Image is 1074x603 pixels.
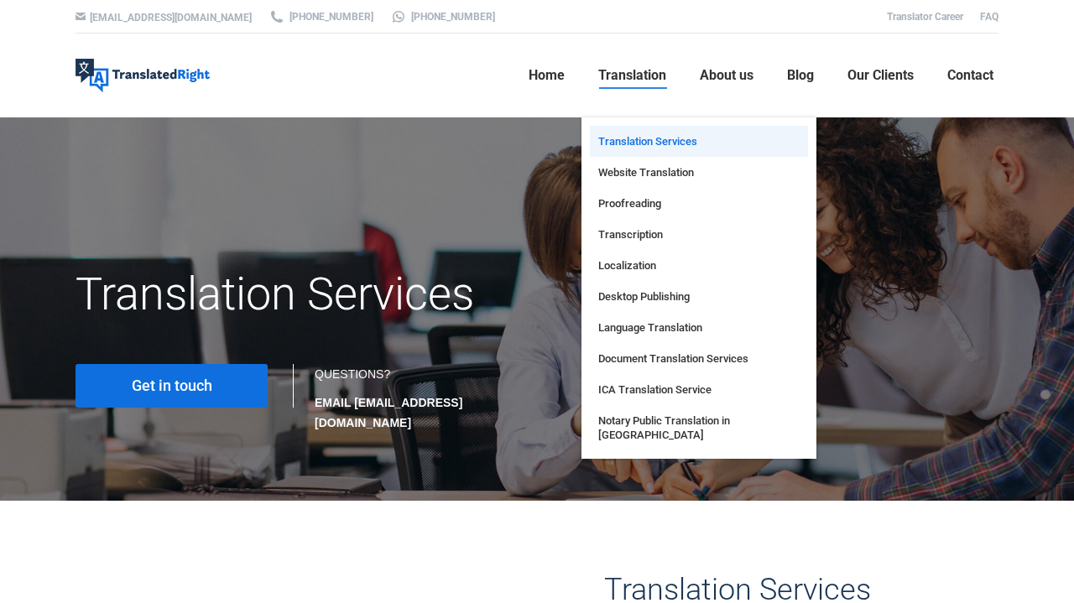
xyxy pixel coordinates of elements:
[787,67,814,84] span: Blog
[980,11,998,23] a: FAQ
[887,11,963,23] a: Translator Career
[598,351,748,366] span: Document Translation Services
[598,196,661,211] span: Proofreading
[598,413,800,442] span: Notary Public Translation in [GEOGRAPHIC_DATA]
[590,157,808,188] a: Website Translation
[315,364,520,433] div: QUESTIONS?
[590,312,808,343] a: Language Translation
[700,67,753,84] span: About us
[390,9,495,24] a: [PHONE_NUMBER]
[942,49,998,102] a: Contact
[590,126,808,157] a: Translation Services
[847,67,914,84] span: Our Clients
[590,374,808,405] a: ICA Translation Service
[598,258,656,273] span: Localization
[76,59,210,92] img: Translated Right
[598,320,702,335] span: Language Translation
[598,67,666,84] span: Translation
[590,281,808,312] a: Desktop Publishing
[590,405,808,450] a: Notary Public Translation in [GEOGRAPHIC_DATA]
[268,9,373,24] a: [PHONE_NUMBER]
[76,267,682,322] h1: Translation Services
[76,364,268,408] a: Get in touch
[590,219,808,250] a: Transcription
[842,49,919,102] a: Our Clients
[593,49,671,102] a: Translation
[782,49,819,102] a: Blog
[598,165,694,179] span: Website Translation
[590,343,808,374] a: Document Translation Services
[132,377,212,394] span: Get in touch
[598,382,712,397] span: ICA Translation Service
[90,12,252,23] a: [EMAIL_ADDRESS][DOMAIN_NAME]
[695,49,759,102] a: About us
[598,227,663,242] span: Transcription
[315,396,462,429] strong: EMAIL [EMAIL_ADDRESS][DOMAIN_NAME]
[947,67,993,84] span: Contact
[524,49,570,102] a: Home
[590,250,808,281] a: Localization
[529,67,565,84] span: Home
[598,134,697,148] span: Translation Services
[598,289,690,304] span: Desktop Publishing
[590,188,808,219] a: Proofreading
